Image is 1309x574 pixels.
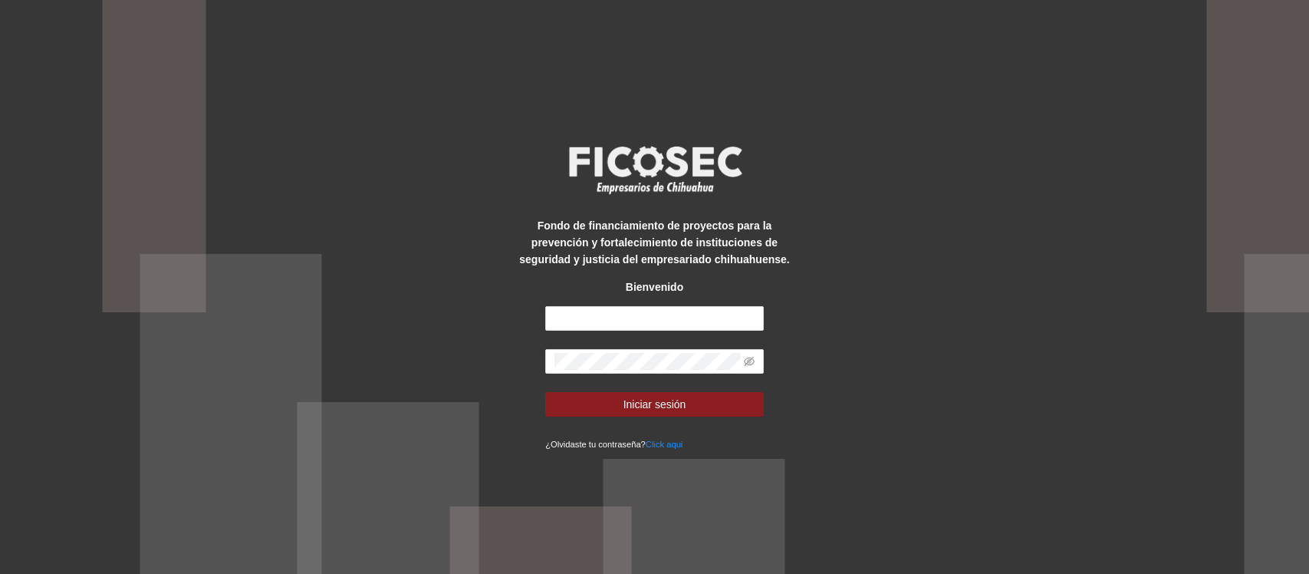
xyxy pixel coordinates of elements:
span: eye-invisible [744,356,755,367]
strong: Fondo de financiamiento de proyectos para la prevención y fortalecimiento de instituciones de seg... [519,219,789,266]
small: ¿Olvidaste tu contraseña? [545,440,682,449]
a: Click aqui [646,440,683,449]
button: Iniciar sesión [545,392,764,417]
span: Iniciar sesión [623,396,686,413]
img: logo [559,141,751,198]
strong: Bienvenido [626,281,683,293]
